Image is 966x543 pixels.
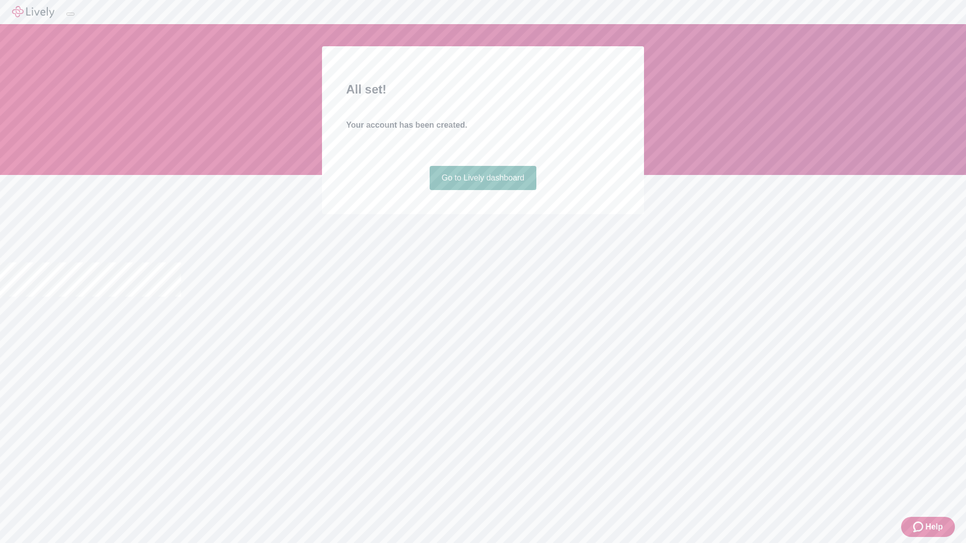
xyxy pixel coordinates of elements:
[346,119,620,131] h4: Your account has been created.
[430,166,537,190] a: Go to Lively dashboard
[925,521,943,533] span: Help
[346,80,620,99] h2: All set!
[901,517,955,537] button: Zendesk support iconHelp
[12,6,54,18] img: Lively
[913,521,925,533] svg: Zendesk support icon
[66,13,74,16] button: Log out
